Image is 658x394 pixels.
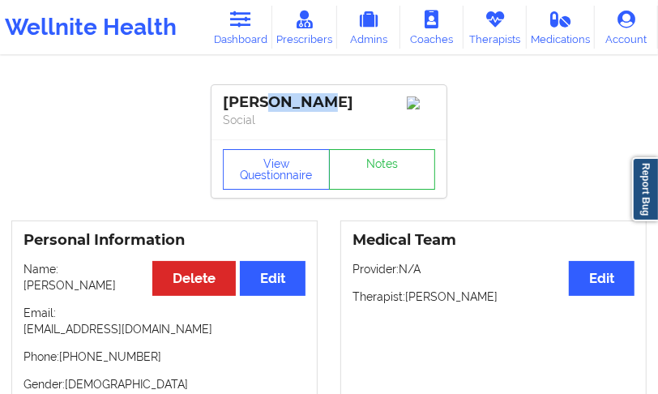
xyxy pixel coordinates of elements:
a: Report Bug [632,157,658,221]
a: Dashboard [209,6,272,49]
h3: Medical Team [352,231,634,250]
p: Gender: [DEMOGRAPHIC_DATA] [23,376,305,392]
a: Therapists [464,6,527,49]
a: Admins [337,6,400,49]
img: Image%2Fplaceholer-image.png [407,96,435,109]
button: Edit [240,261,305,296]
a: Prescribers [272,6,337,49]
a: Medications [527,6,595,49]
p: Phone: [PHONE_NUMBER] [23,349,305,365]
p: Name: [PERSON_NAME] [23,261,305,293]
h3: Personal Information [23,231,305,250]
p: Therapist: [PERSON_NAME] [352,289,634,305]
button: Edit [569,261,634,296]
button: View Questionnaire [223,149,330,190]
div: [PERSON_NAME] [223,93,435,112]
button: Delete [152,261,236,296]
a: Notes [329,149,436,190]
a: Coaches [400,6,464,49]
p: Email: [EMAIL_ADDRESS][DOMAIN_NAME] [23,305,305,337]
p: Social [223,112,435,128]
a: Account [595,6,658,49]
p: Provider: N/A [352,261,634,277]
